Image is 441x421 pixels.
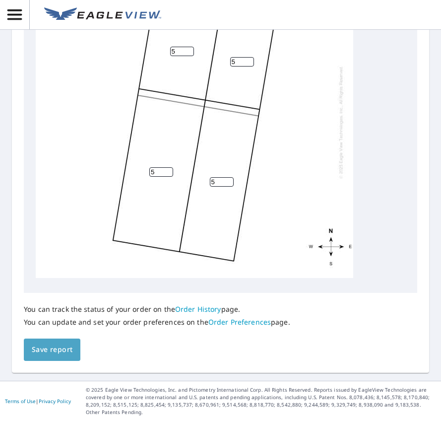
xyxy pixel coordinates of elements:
a: Order Preferences [208,317,271,327]
a: EV Logo [38,1,167,28]
a: Privacy Policy [39,398,71,405]
p: You can track the status of your order on the page. [24,305,290,314]
a: Order History [175,304,221,314]
a: Terms of Use [5,398,36,405]
span: Save report [32,344,72,356]
img: EV Logo [44,7,161,22]
p: © 2025 Eagle View Technologies, Inc. and Pictometry International Corp. All Rights Reserved. Repo... [86,386,436,416]
p: | [5,398,71,404]
button: Save report [24,339,80,361]
p: You can update and set your order preferences on the page. [24,318,290,327]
